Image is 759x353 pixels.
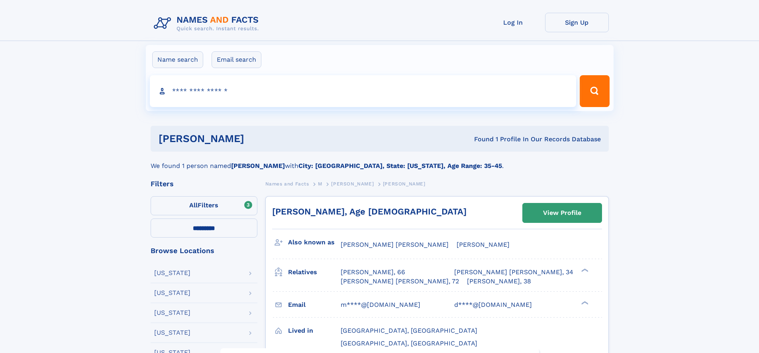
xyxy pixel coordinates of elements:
[151,13,265,34] img: Logo Names and Facts
[318,181,322,187] span: M
[341,339,477,347] span: [GEOGRAPHIC_DATA], [GEOGRAPHIC_DATA]
[272,207,467,216] a: [PERSON_NAME], Age [DEMOGRAPHIC_DATA]
[154,290,190,296] div: [US_STATE]
[545,13,609,32] a: Sign Up
[231,162,285,170] b: [PERSON_NAME]
[265,179,309,189] a: Names and Facts
[454,268,573,277] a: [PERSON_NAME] [PERSON_NAME], 34
[331,179,374,189] a: [PERSON_NAME]
[383,181,426,187] span: [PERSON_NAME]
[288,298,341,312] h3: Email
[579,268,589,273] div: ❯
[189,201,198,209] span: All
[331,181,374,187] span: [PERSON_NAME]
[288,236,341,249] h3: Also known as
[154,310,190,316] div: [US_STATE]
[341,327,477,334] span: [GEOGRAPHIC_DATA], [GEOGRAPHIC_DATA]
[151,152,609,171] div: We found 1 person named with .
[212,51,261,68] label: Email search
[154,330,190,336] div: [US_STATE]
[341,241,449,248] span: [PERSON_NAME] [PERSON_NAME]
[151,247,257,254] div: Browse Locations
[341,268,405,277] a: [PERSON_NAME], 66
[523,203,602,222] a: View Profile
[150,75,577,107] input: search input
[467,277,531,286] a: [PERSON_NAME], 38
[481,13,545,32] a: Log In
[543,204,581,222] div: View Profile
[298,162,502,170] b: City: [GEOGRAPHIC_DATA], State: [US_STATE], Age Range: 35-45
[288,265,341,279] h3: Relatives
[159,134,359,144] h1: [PERSON_NAME]
[151,180,257,187] div: Filters
[288,324,341,337] h3: Lived in
[152,51,203,68] label: Name search
[579,300,589,305] div: ❯
[359,135,601,144] div: Found 1 Profile In Our Records Database
[318,179,322,189] a: M
[580,75,609,107] button: Search Button
[151,196,257,215] label: Filters
[457,241,510,248] span: [PERSON_NAME]
[154,270,190,276] div: [US_STATE]
[341,277,459,286] a: [PERSON_NAME] [PERSON_NAME], 72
